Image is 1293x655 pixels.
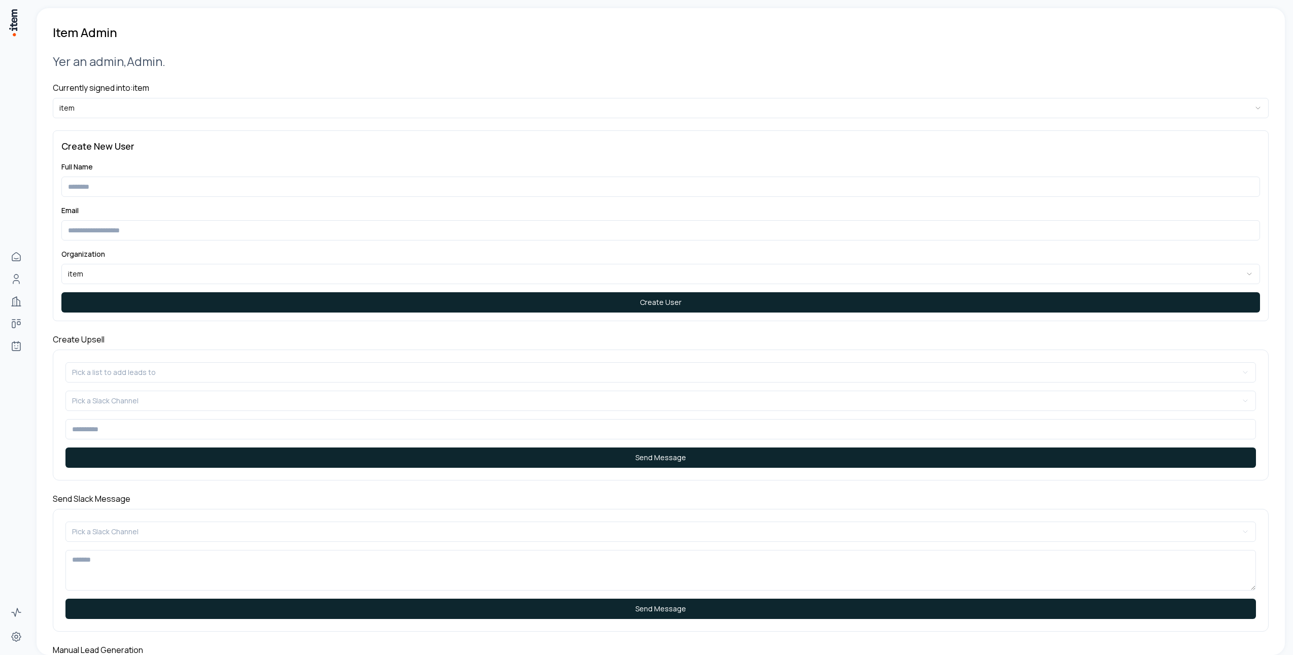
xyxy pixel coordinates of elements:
[8,8,18,37] img: Item Brain Logo
[61,292,1260,313] button: Create User
[61,205,79,215] label: Email
[6,336,26,356] a: Agents
[61,139,1260,153] h3: Create New User
[6,291,26,312] a: Companies
[53,493,1269,505] h4: Send Slack Message
[6,247,26,267] a: Home
[65,599,1256,619] button: Send Message
[6,627,26,647] a: Settings
[61,249,105,259] label: Organization
[53,53,1269,70] h2: Yer an admin, Admin .
[61,162,93,171] label: Full Name
[6,269,26,289] a: People
[53,24,117,41] h1: Item Admin
[53,82,1269,94] h4: Currently signed into: item
[65,447,1256,468] button: Send Message
[53,333,1269,346] h4: Create Upsell
[6,602,26,623] a: Activity
[6,314,26,334] a: Deals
